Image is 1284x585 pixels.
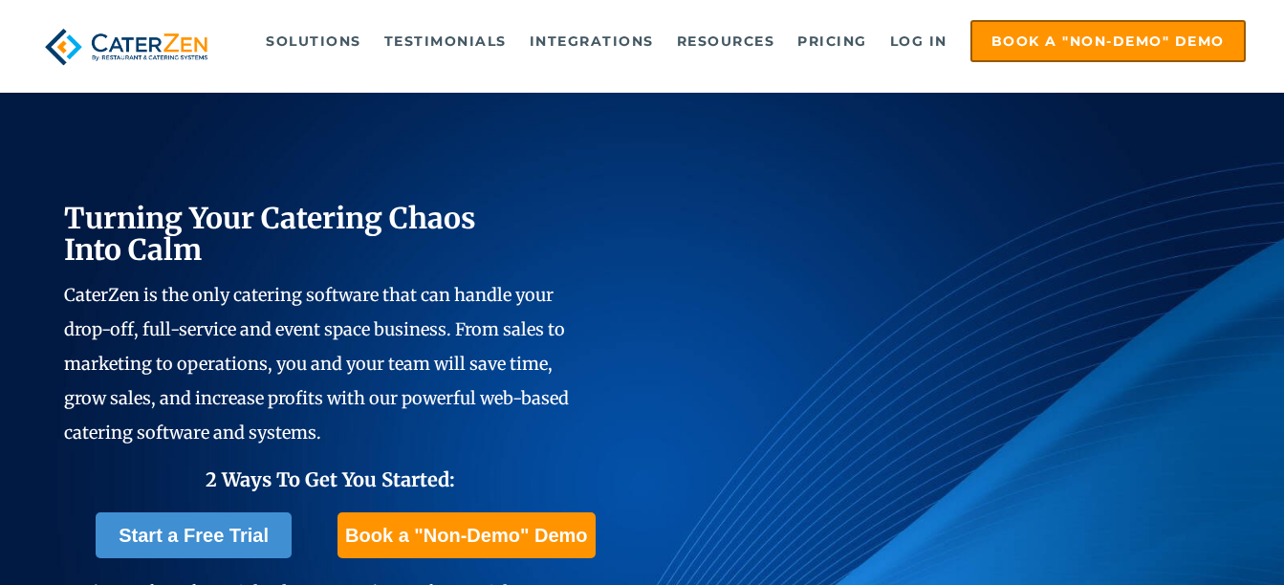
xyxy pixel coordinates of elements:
a: Integrations [520,22,664,60]
a: Pricing [788,22,877,60]
span: Turning Your Catering Chaos Into Calm [64,200,476,268]
a: Start a Free Trial [96,512,292,558]
span: CaterZen is the only catering software that can handle your drop-off, full-service and event spac... [64,284,569,444]
span: 2 Ways To Get You Started: [206,467,455,491]
a: Book a "Non-Demo" Demo [337,512,595,558]
div: Navigation Menu [245,20,1246,62]
a: Log in [881,22,957,60]
a: Testimonials [375,22,516,60]
a: Book a "Non-Demo" Demo [970,20,1246,62]
img: caterzen [38,20,213,74]
a: Resources [667,22,785,60]
a: Solutions [256,22,371,60]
